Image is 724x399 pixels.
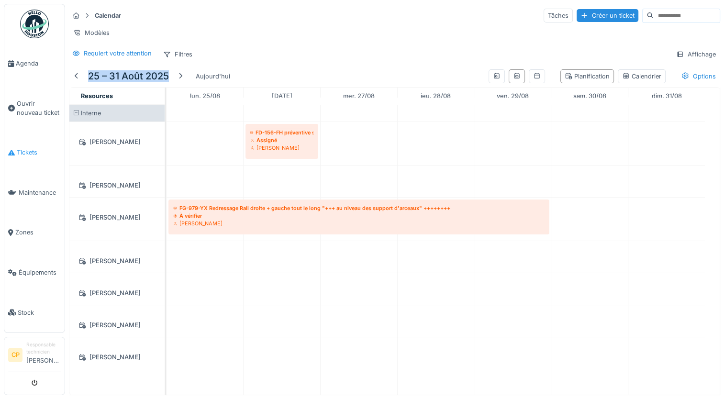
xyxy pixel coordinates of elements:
[4,84,65,133] a: Ouvrir nouveau ticket
[250,136,313,144] div: Assigné
[570,89,608,102] a: 30 août 2025
[418,89,453,102] a: 28 août 2025
[4,44,65,84] a: Agenda
[192,70,234,83] div: Aujourd'hui
[18,308,61,317] span: Stock
[4,292,65,332] a: Stock
[4,253,65,293] a: Équipements
[173,220,545,227] div: [PERSON_NAME]
[75,351,159,363] div: [PERSON_NAME]
[577,9,638,22] div: Créer un ticket
[75,179,159,191] div: [PERSON_NAME]
[250,129,313,136] div: FD-156-FH préventive sur remorque + changer filtre
[75,136,159,148] div: [PERSON_NAME]
[88,70,169,82] h5: 25 – 31 août 2025
[69,26,114,40] div: Modèles
[75,287,159,299] div: [PERSON_NAME]
[188,89,223,102] a: 25 août 2025
[16,59,61,68] span: Agenda
[269,89,295,102] a: 26 août 2025
[622,72,661,81] div: Calendrier
[84,49,152,58] div: Requiert votre attention
[8,348,22,362] li: CP
[4,173,65,213] a: Maintenance
[81,110,101,117] span: Interne
[17,99,61,117] span: Ouvrir nouveau ticket
[159,47,197,61] div: Filtres
[341,89,377,102] a: 27 août 2025
[15,228,61,237] span: Zones
[565,72,610,81] div: Planification
[26,341,61,356] div: Responsable technicien
[494,89,531,102] a: 29 août 2025
[19,188,61,197] span: Maintenance
[250,144,313,152] div: [PERSON_NAME]
[649,89,684,102] a: 31 août 2025
[75,211,159,223] div: [PERSON_NAME]
[4,133,65,173] a: Tickets
[19,268,61,277] span: Équipements
[81,92,113,100] span: Resources
[677,69,720,83] div: Options
[26,341,61,369] li: [PERSON_NAME]
[75,255,159,267] div: [PERSON_NAME]
[8,341,61,371] a: CP Responsable technicien[PERSON_NAME]
[173,212,545,220] div: À vérifier
[4,212,65,253] a: Zones
[75,319,159,331] div: [PERSON_NAME]
[91,11,125,20] strong: Calendar
[20,10,49,38] img: Badge_color-CXgf-gQk.svg
[544,9,573,22] div: Tâches
[672,47,720,61] div: Affichage
[173,204,545,212] div: FG-979-YX Redressage Rail droite + gauche tout le long "+++ au niveau des support d'arceaux" ++++...
[17,148,61,157] span: Tickets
